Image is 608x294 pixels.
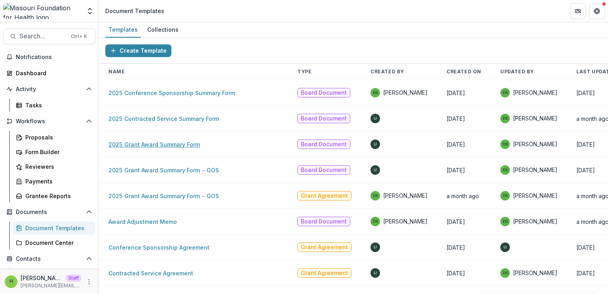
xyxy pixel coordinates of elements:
a: Payments [13,175,95,188]
button: Partners [570,3,586,19]
button: Open Contacts [3,252,95,265]
a: Document Templates [13,221,95,235]
span: [PERSON_NAME] [513,140,557,148]
span: Notifications [16,54,92,61]
a: Templates [105,22,141,38]
span: [DATE] [576,167,595,174]
div: Proposals [25,133,89,141]
span: Board Document [301,141,347,148]
span: [DATE] [576,270,595,277]
div: Unknown [503,245,507,249]
a: Conference Sponsorship Agreement [108,244,209,251]
div: Unknown [374,271,377,275]
div: Document Templates [25,224,89,232]
div: Document Templates [105,7,164,15]
div: Grantee Reports [25,192,89,200]
span: [DATE] [446,90,465,96]
span: [DATE] [576,90,595,96]
a: 2025 Conference Sponsorship Summary Form [108,90,235,96]
span: [DATE] [446,270,465,277]
span: Board Document [301,167,347,174]
button: Open Activity [3,83,95,95]
span: [DATE] [576,244,595,251]
p: [PERSON_NAME][EMAIL_ADDRESS][DOMAIN_NAME] [21,282,81,289]
a: Grantee Reports [13,189,95,202]
span: Grant Agreement [301,270,348,277]
button: Create Template [105,44,171,57]
span: [PERSON_NAME] [383,192,427,200]
button: Open Workflows [3,115,95,128]
a: 2025 Grant Award Summary Form [108,141,200,148]
span: Board Document [301,115,347,122]
div: Dashboard [16,69,89,77]
img: Missouri Foundation for Health logo [3,3,81,19]
div: Collections [144,24,182,35]
div: Unknown [374,142,377,146]
nav: breadcrumb [102,5,167,17]
span: [PERSON_NAME] [513,166,557,174]
span: [DATE] [446,218,465,225]
a: 2025 Grant Award Summary Form - GOS [108,193,219,199]
th: Name [99,64,288,80]
div: Deena Lauver Scotti [373,194,378,198]
a: Proposals [13,131,95,144]
span: [DATE] [446,141,465,148]
button: Search... [3,29,95,44]
span: [PERSON_NAME] [513,89,557,97]
span: [DATE] [576,141,595,148]
a: Contracted Service Agreement [108,270,193,277]
a: Document Center [13,236,95,249]
div: Unknown [374,245,377,249]
span: Contacts [16,256,83,262]
span: [DATE] [446,115,465,122]
div: Unknown [374,168,377,172]
span: Grant Agreement [301,193,348,199]
div: Deena Lauver Scotti [503,271,508,275]
div: Deena Lauver Scotti [373,91,378,95]
span: [PERSON_NAME] [513,269,557,277]
div: Deena Lauver Scotti [503,142,508,146]
div: Ctrl + K [69,32,89,41]
a: 2025 Grant Award Summary Form - GOS [108,167,219,174]
div: Deena Lauver Scotti [503,194,508,198]
div: Form Builder [25,148,89,156]
span: [PERSON_NAME] [383,89,427,97]
th: Type [288,64,361,80]
div: Document Center [25,239,89,247]
span: Grant Agreement [301,244,348,251]
span: Documents [16,209,83,216]
span: Board Document [301,90,347,96]
span: [DATE] [446,244,465,251]
div: Deena Lauver Scotti [503,168,508,172]
div: Payments [25,177,89,185]
a: Collections [144,22,182,38]
th: Created By [361,64,437,80]
th: Updated By [491,64,567,80]
div: Tasks [25,101,89,109]
div: Himanshu [9,279,13,284]
div: Deena Lauver Scotti [503,220,508,223]
a: 2025 Contracted Service Summary Form [108,115,219,122]
div: Templates [105,24,141,35]
button: Open entity switcher [84,3,95,19]
span: Workflows [16,118,83,125]
span: a month ago [446,193,479,199]
a: Form Builder [13,145,95,158]
div: Deena Lauver Scotti [503,91,508,95]
a: Reviewers [13,160,95,173]
span: [PERSON_NAME] [513,115,557,122]
div: Deena Lauver Scotti [503,116,508,120]
p: [PERSON_NAME] [21,274,63,282]
span: [DATE] [446,167,465,174]
a: Tasks [13,99,95,112]
span: Board Document [301,218,347,225]
div: Deena Lauver Scotti [373,220,378,223]
p: Staff [66,275,81,282]
span: [PERSON_NAME] [513,218,557,225]
a: Grantees [13,268,95,281]
span: Activity [16,86,83,93]
span: [PERSON_NAME] [513,192,557,200]
button: Notifications [3,51,95,63]
th: Created On [437,64,491,80]
span: Search... [19,32,66,40]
